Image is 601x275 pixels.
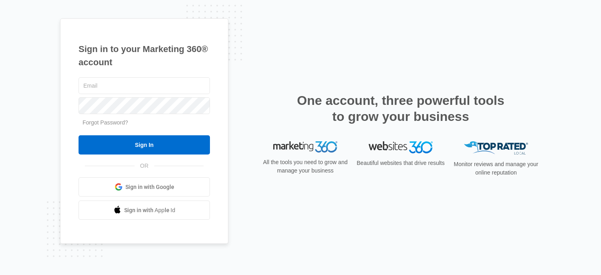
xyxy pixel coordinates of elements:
p: Monitor reviews and manage your online reputation [451,160,541,177]
a: Sign in with Google [79,177,210,197]
span: OR [135,162,154,170]
img: Top Rated Local [464,141,528,155]
h1: Sign in to your Marketing 360® account [79,42,210,69]
span: Sign in with Google [125,183,174,191]
img: Marketing 360 [273,141,337,153]
p: Beautiful websites that drive results [356,159,446,167]
input: Sign In [79,135,210,155]
span: Sign in with Apple Id [124,206,175,215]
input: Email [79,77,210,94]
img: Websites 360 [369,141,433,153]
a: Sign in with Apple Id [79,201,210,220]
h2: One account, three powerful tools to grow your business [294,92,507,124]
a: Forgot Password? [83,119,128,126]
p: All the tools you need to grow and manage your business [260,158,350,175]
